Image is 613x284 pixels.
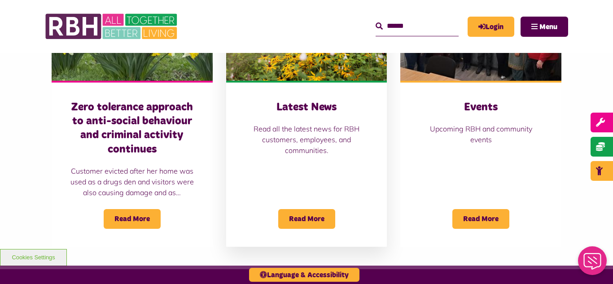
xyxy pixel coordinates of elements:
p: Upcoming RBH and community events [418,123,543,145]
span: Menu [539,23,557,31]
p: Read all the latest news for RBH customers, employees, and communities. [244,123,369,156]
h3: Zero tolerance approach to anti-social behaviour and criminal activity continues [70,100,195,157]
span: Read More [104,209,161,229]
button: Language & Accessibility [249,268,359,282]
h3: Latest News [244,100,369,114]
button: Navigation [521,17,568,37]
span: Read More [452,209,509,229]
iframe: Netcall Web Assistant for live chat [573,244,613,284]
h3: Events [418,100,543,114]
input: Search [376,17,459,36]
span: Read More [278,209,335,229]
p: Customer evicted after her home was used as a drugs den and visitors were also causing damage and... [70,166,195,198]
img: RBH [45,9,180,44]
a: MyRBH [468,17,514,37]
